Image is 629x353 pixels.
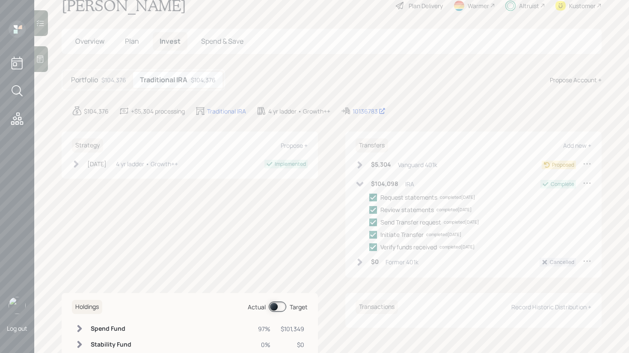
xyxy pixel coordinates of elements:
h5: Traditional IRA [140,76,187,84]
div: 97% [258,324,270,333]
div: Add new + [563,141,591,150]
div: $104,376 [191,75,216,84]
div: 4 yr ladder • Growth++ [116,159,178,168]
div: Cancelled [550,258,574,266]
h6: $104,098 [371,180,398,188]
span: Invest [160,36,181,46]
div: Propose Account + [550,75,602,84]
h6: Holdings [72,300,102,314]
div: 10136783 [353,107,386,116]
div: completed [DATE] [439,244,475,250]
div: Proposed [552,161,574,169]
div: +$5,304 processing [131,107,185,116]
h6: Strategy [72,138,103,153]
h6: Spend Fund [91,325,131,332]
div: Implemented [275,160,306,168]
span: Overview [75,36,104,46]
span: Plan [125,36,139,46]
div: Send Transfer request [380,218,441,227]
div: Request statements [380,193,437,202]
div: Kustomer [569,1,596,10]
div: Plan Delivery [409,1,443,10]
div: Log out [7,324,27,332]
div: Review statements [380,205,434,214]
div: $0 [281,340,304,349]
div: Target [290,302,308,311]
div: Actual [248,302,266,311]
div: Traditional IRA [207,107,246,116]
h6: Transfers [356,138,388,153]
div: $104,376 [101,75,126,84]
div: Complete [551,180,574,188]
div: $101,349 [281,324,304,333]
div: Verify funds received [380,242,437,251]
div: Initiate Transfer [380,230,424,239]
h6: Stability Fund [91,341,131,348]
img: retirable_logo.png [9,297,26,314]
div: Propose + [281,141,308,150]
span: Spend & Save [201,36,243,46]
h6: $0 [371,258,379,266]
div: Vanguard 401k [398,160,437,169]
div: completed [DATE] [436,206,472,213]
h5: Portfolio [71,76,98,84]
div: 0% [258,340,270,349]
div: Record Historic Distribution + [511,303,591,311]
div: Altruist [519,1,539,10]
h6: $5,304 [371,161,391,168]
div: $104,376 [84,107,109,116]
div: completed [DATE] [440,194,475,200]
div: Former 401k [386,257,418,266]
div: Warmer [468,1,489,10]
h6: Transactions [356,300,398,314]
div: completed [DATE] [444,219,479,225]
div: IRA [405,179,414,188]
div: [DATE] [87,159,107,168]
div: 4 yr ladder • Growth++ [268,107,330,116]
div: completed [DATE] [426,231,461,238]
